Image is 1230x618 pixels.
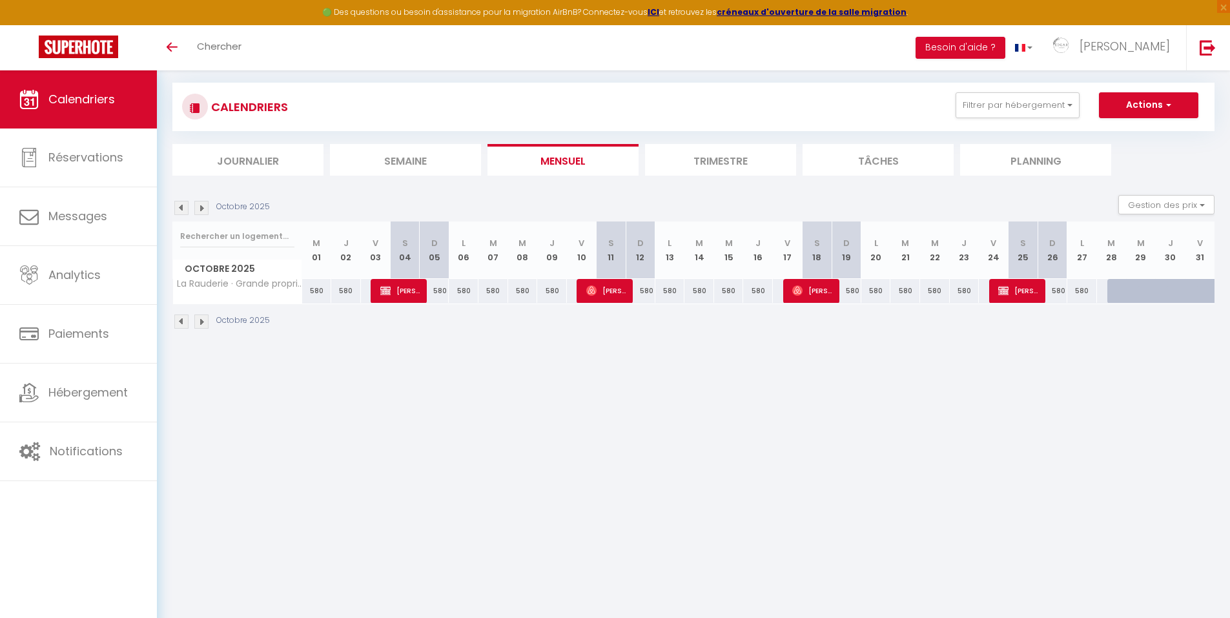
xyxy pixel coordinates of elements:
[508,221,538,279] th: 08
[48,91,115,107] span: Calendriers
[920,279,950,303] div: 580
[1020,237,1026,249] abbr: S
[725,237,733,249] abbr: M
[743,221,773,279] th: 16
[890,221,920,279] th: 21
[1107,237,1115,249] abbr: M
[1185,221,1215,279] th: 31
[648,6,659,17] a: ICI
[508,279,538,303] div: 580
[803,144,954,176] li: Tâches
[755,237,761,249] abbr: J
[361,221,391,279] th: 03
[48,267,101,283] span: Analytics
[313,237,320,249] abbr: M
[608,237,614,249] abbr: S
[487,144,639,176] li: Mensuel
[814,237,820,249] abbr: S
[478,221,508,279] th: 07
[792,278,832,303] span: [PERSON_NAME]
[874,237,878,249] abbr: L
[916,37,1005,59] button: Besoin d'aide ?
[1052,37,1071,56] img: ...
[960,144,1111,176] li: Planning
[197,39,241,53] span: Chercher
[1080,38,1170,54] span: [PERSON_NAME]
[998,278,1038,303] span: [PERSON_NAME]
[402,237,408,249] abbr: S
[1137,237,1145,249] abbr: M
[714,221,744,279] th: 15
[216,201,270,213] p: Octobre 2025
[956,92,1080,118] button: Filtrer par hébergement
[832,221,861,279] th: 19
[449,279,478,303] div: 580
[567,221,597,279] th: 10
[1156,221,1185,279] th: 30
[714,279,744,303] div: 580
[950,221,979,279] th: 23
[832,279,861,303] div: 580
[1009,221,1038,279] th: 25
[1200,39,1216,56] img: logout
[331,279,361,303] div: 580
[1126,221,1156,279] th: 29
[645,144,796,176] li: Trimestre
[586,278,626,303] span: [PERSON_NAME] wants
[39,36,118,58] img: Super Booking
[1042,25,1186,70] a: ... [PERSON_NAME]
[684,221,714,279] th: 14
[549,237,555,249] abbr: J
[208,92,288,121] h3: CALENDRIERS
[187,25,251,70] a: Chercher
[537,279,567,303] div: 580
[901,237,909,249] abbr: M
[180,225,294,248] input: Rechercher un logement...
[431,237,438,249] abbr: D
[1038,221,1067,279] th: 26
[1080,237,1084,249] abbr: L
[626,279,655,303] div: 580
[920,221,950,279] th: 22
[990,237,996,249] abbr: V
[861,221,891,279] th: 20
[684,279,714,303] div: 580
[10,5,49,44] button: Ouvrir le widget de chat LiveChat
[843,237,850,249] abbr: D
[390,221,420,279] th: 04
[489,237,497,249] abbr: M
[979,221,1009,279] th: 24
[380,278,420,303] span: [PERSON_NAME]
[518,237,526,249] abbr: M
[668,237,671,249] abbr: L
[1097,221,1127,279] th: 28
[1099,92,1198,118] button: Actions
[596,221,626,279] th: 11
[302,221,332,279] th: 01
[655,221,685,279] th: 13
[1168,237,1173,249] abbr: J
[950,279,979,303] div: 580
[172,144,323,176] li: Journalier
[373,237,378,249] abbr: V
[302,279,332,303] div: 580
[48,208,107,224] span: Messages
[175,279,304,289] span: La Rauderie · Grande propriété, 25 pers. piscine, nature
[1038,279,1067,303] div: 580
[626,221,655,279] th: 12
[48,384,128,400] span: Hébergement
[537,221,567,279] th: 09
[173,260,302,278] span: Octobre 2025
[890,279,920,303] div: 580
[717,6,907,17] a: créneaux d'ouverture de la salle migration
[961,237,967,249] abbr: J
[462,237,466,249] abbr: L
[1118,195,1215,214] button: Gestion des prix
[655,279,685,303] div: 580
[784,237,790,249] abbr: V
[216,314,270,327] p: Octobre 2025
[861,279,891,303] div: 580
[695,237,703,249] abbr: M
